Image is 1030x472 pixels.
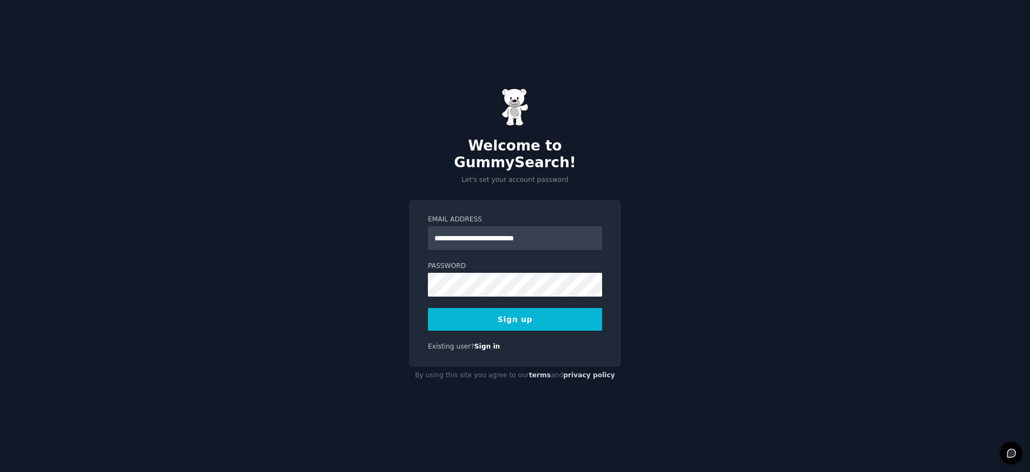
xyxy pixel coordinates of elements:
span: Existing user? [428,343,474,350]
label: Password [428,261,602,271]
a: Sign in [474,343,500,350]
p: Let's set your account password [409,175,621,185]
img: Gummy Bear [501,88,529,126]
a: terms [529,371,551,379]
h2: Welcome to GummySearch! [409,137,621,172]
div: By using this site you agree to our and [409,367,621,384]
label: Email Address [428,215,602,225]
a: privacy policy [563,371,615,379]
button: Sign up [428,308,602,331]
